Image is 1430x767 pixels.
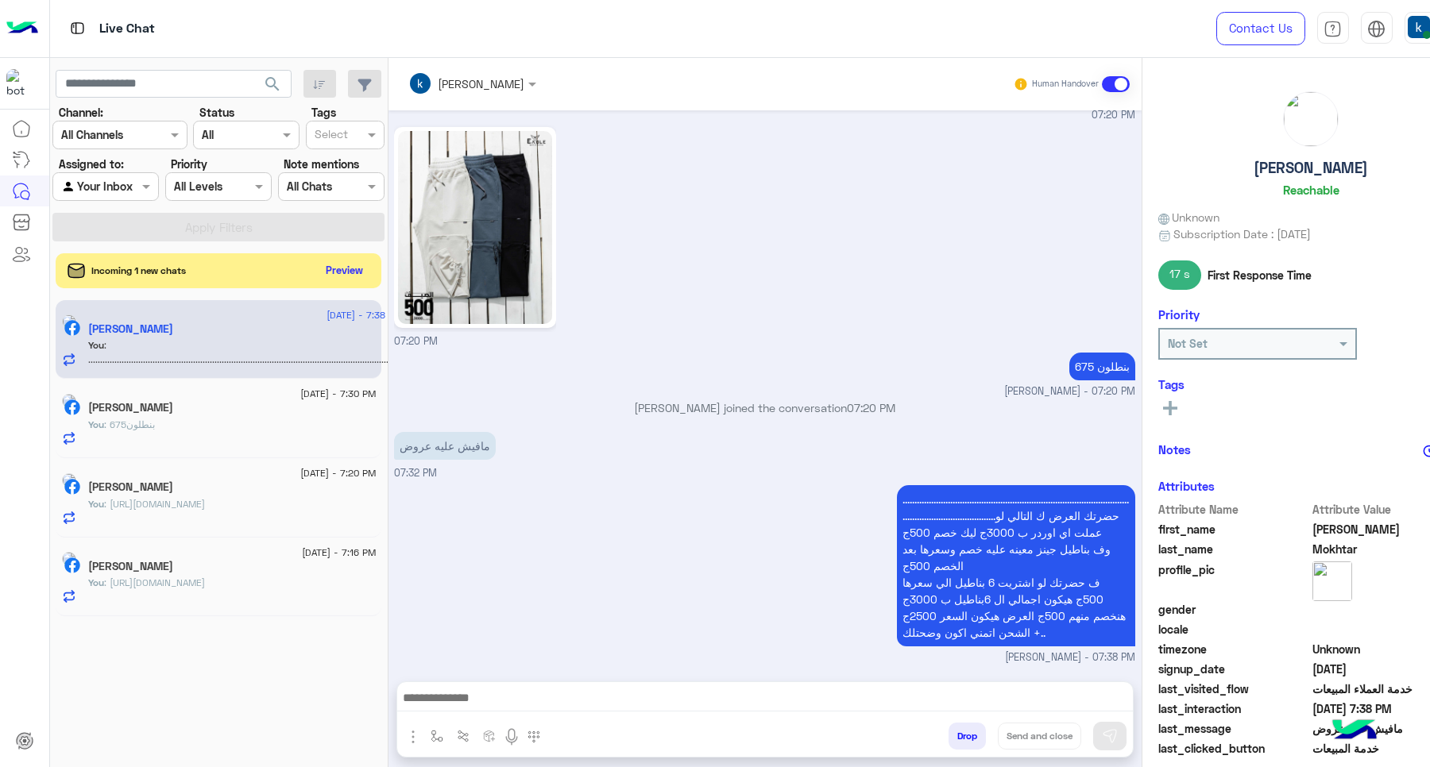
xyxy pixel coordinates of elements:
h5: عماد حسين [88,401,173,414]
img: picture [1312,561,1352,601]
button: search [253,70,292,104]
h5: [PERSON_NAME] [1254,159,1368,177]
span: [DATE] - 7:16 PM [302,545,376,560]
span: [DATE] - 7:38 PM [327,308,402,322]
h6: Attributes [1158,479,1215,493]
label: Note mentions [284,156,359,172]
h6: Priority [1158,307,1200,322]
img: picture [62,314,76,329]
span: Subscription Date : [DATE] [1173,225,1311,242]
img: make a call [528,730,540,743]
h5: Mohamed Nabil [88,560,173,573]
label: Status [199,104,234,121]
label: Assigned to: [59,156,124,172]
span: gender [1158,601,1310,618]
span: 07:32 PM [394,467,437,479]
img: tab [1324,20,1342,38]
img: Facebook [64,479,80,495]
img: userImage [1408,16,1430,38]
img: picture [1284,92,1338,146]
span: https://eagle.com.eg/collections/jeans [104,498,205,510]
img: tab [1367,20,1386,38]
img: select flow [431,730,443,742]
span: 07:20 PM [847,401,895,414]
p: [PERSON_NAME] joined the conversation [394,399,1135,416]
img: picture [62,552,76,566]
label: Channel: [59,104,103,121]
label: Tags [311,104,336,121]
img: 534257208_2469026656831156_2986366542766815379_n.jpg [398,131,552,324]
div: Select [312,125,348,146]
label: Priority [171,156,207,172]
small: Human Handover [1032,78,1099,91]
span: signup_date [1158,661,1310,677]
span: Unknown [1158,209,1220,225]
img: Trigger scenario [457,730,470,742]
button: Send and close [998,723,1081,750]
span: 07:20 PM [1092,108,1135,123]
img: send attachment [404,727,423,746]
span: [DATE] - 7:30 PM [300,387,376,401]
span: search [263,75,282,94]
span: profile_pic [1158,561,1310,598]
span: You [88,418,104,430]
span: [PERSON_NAME] - 07:20 PM [1004,384,1135,399]
span: last_message [1158,720,1310,737]
span: https://eagle.com.eg/collections/basic-t-shirt [104,576,205,588]
button: Drop [949,723,986,750]
button: Apply Filters [52,213,385,241]
span: 17 s [1158,260,1202,289]
img: Facebook [64,557,80,573]
span: first_name [1158,521,1310,538]
img: tab [68,18,87,38]
h6: Notes [1158,442,1191,457]
span: First Response Time [1208,267,1312,283]
button: Trigger scenario [450,723,476,749]
span: last_interaction [1158,700,1310,717]
span: Incoming 1 new chats [91,264,186,278]
span: locale [1158,621,1310,638]
h5: Ali Abdelgawad [88,480,173,494]
span: last_name [1158,541,1310,557]
img: 713415422032625 [6,69,35,98]
span: You [88,498,104,510]
img: Facebook [64,320,80,336]
span: You [88,339,104,351]
span: timezone [1158,641,1310,657]
a: Contact Us [1216,12,1305,45]
span: Attribute Name [1158,501,1310,518]
span: last_visited_flow [1158,680,1310,697]
button: create order [476,723,502,749]
img: picture [62,473,76,488]
span: last_clicked_button [1158,740,1310,757]
img: Logo [6,12,38,45]
p: 23/8/2025, 7:32 PM [394,432,496,460]
img: hulul-logo.png [1327,703,1382,759]
img: send voice note [502,727,521,746]
button: Preview [319,259,369,282]
p: 23/8/2025, 7:38 PM [897,485,1135,646]
p: 23/8/2025, 7:20 PM [1069,353,1135,380]
span: 675بنطلون [104,418,155,430]
span: You [88,576,104,588]
img: send message [1102,728,1118,744]
button: select flow [423,723,450,749]
h5: Mohamed Mokhtar [88,322,173,336]
img: picture [62,394,76,408]
span: 07:20 PM [394,335,438,347]
p: Live Chat [99,18,155,40]
img: Facebook [64,399,80,415]
span: [PERSON_NAME] - 07:38 PM [1005,650,1135,665]
h6: Reachable [1283,183,1339,197]
img: create order [483,730,496,742]
a: tab [1317,12,1349,45]
span: [DATE] - 7:20 PM [300,466,376,480]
